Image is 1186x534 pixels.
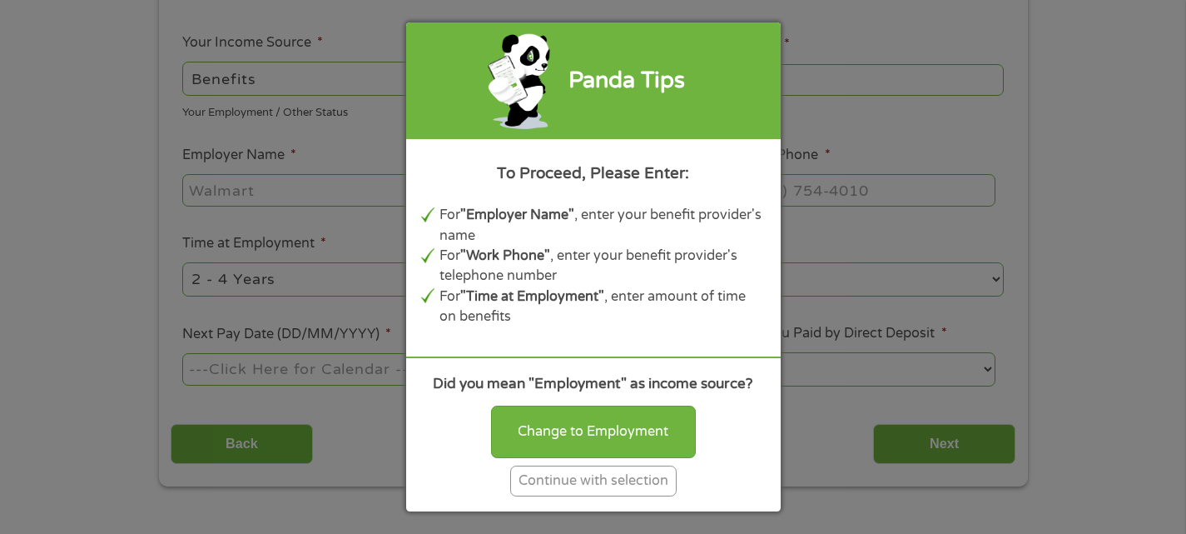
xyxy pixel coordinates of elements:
[460,247,550,264] b: "Work Phone"
[439,287,766,327] li: For , enter amount of time on benefits
[486,30,553,131] img: green-panda-phone.png
[460,288,604,305] b: "Time at Employment"
[439,205,766,246] li: For , enter your benefit provider's name
[568,64,685,98] div: Panda Tips
[421,373,766,395] div: Did you mean "Employment" as income source?
[421,162,766,185] div: To Proceed, Please Enter:
[460,207,574,223] b: "Employer Name"
[510,466,677,497] div: Continue with selection
[491,406,696,457] div: Change to Employment
[439,246,766,287] li: For , enter your benefit provider's telephone number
